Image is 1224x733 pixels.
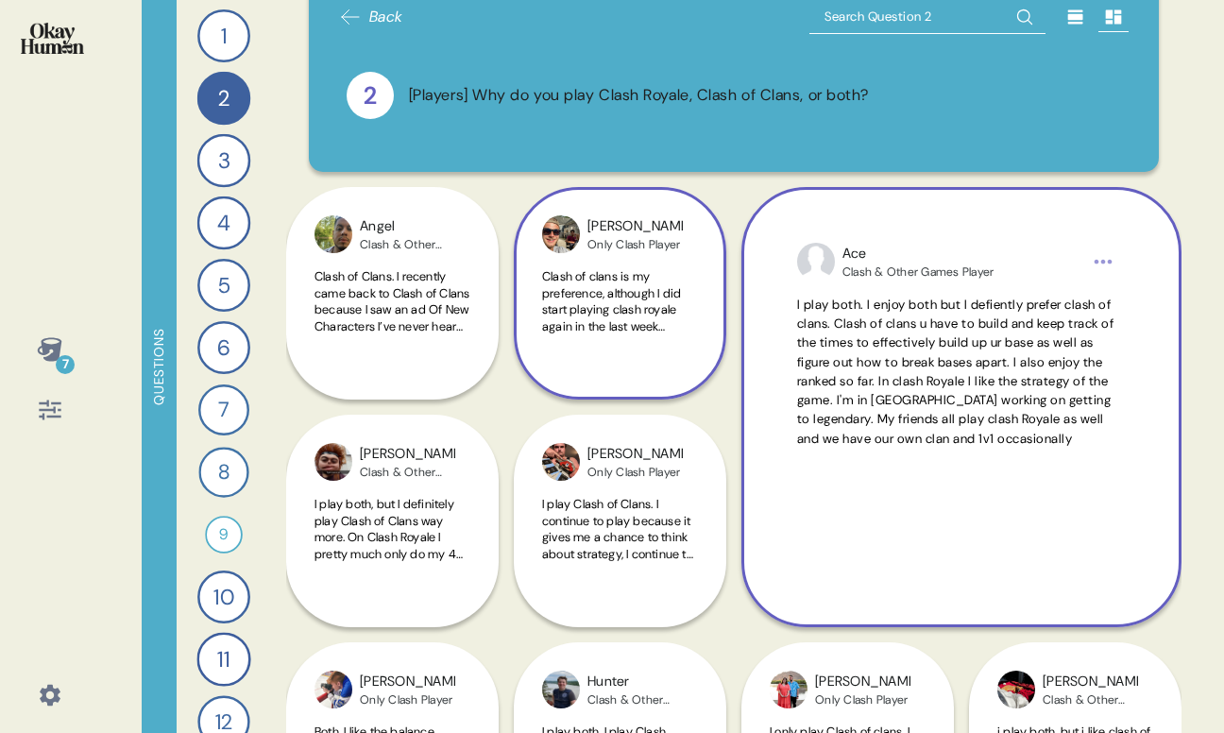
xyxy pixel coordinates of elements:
[997,671,1035,708] img: profilepic_32869230299342743.jpg
[542,268,698,583] span: Clash of clans is my preference, although I did start playing clash royale again in the last week...
[360,465,455,480] div: Clash & Other Games Player
[196,632,250,686] div: 11
[21,23,84,54] img: okayhuman.3b1b6348.png
[587,216,683,237] div: [PERSON_NAME]
[197,72,251,126] div: 2
[360,672,455,692] div: [PERSON_NAME]
[360,216,455,237] div: Angel
[205,516,243,554] div: 9
[1043,672,1138,692] div: [PERSON_NAME]
[369,6,403,28] span: Back
[314,268,469,732] span: Clash of Clans. I recently came back to Clash of Clans because I saw an ad Of New Characters I’ve...
[587,444,683,465] div: [PERSON_NAME]
[587,692,683,707] div: Clash & Other Games Player
[797,243,835,281] img: profilepic_24464989093169833.jpg
[56,355,75,374] div: 7
[197,134,251,188] div: 3
[842,264,994,280] div: Clash & Other Games Player
[197,9,250,62] div: 1
[542,215,580,253] img: profilepic_24345888751766331.jpg
[197,259,250,312] div: 5
[542,443,580,481] img: profilepic_9970380376397721.jpg
[360,692,455,707] div: Only Clash Player
[360,444,455,465] div: [PERSON_NAME]
[587,672,683,692] div: Hunter
[542,671,580,708] img: profilepic_32102432476008554.jpg
[797,297,1114,447] span: I play both. I enjoy both but I defiently prefer clash of clans. Clash of clans u have to build a...
[198,447,248,497] div: 8
[587,465,683,480] div: Only Clash Player
[314,671,352,708] img: profilepic_24362335173448448.jpg
[314,443,352,481] img: profilepic_31993603306921091.jpg
[197,571,250,623] div: 10
[197,321,250,374] div: 6
[347,72,394,119] div: 2
[842,244,994,264] div: Ace
[1043,692,1138,707] div: Clash & Other Games Player
[409,84,869,108] div: [Players] Why do you play Clash Royale, Clash of Clans, or both?
[197,196,251,250] div: 4
[542,496,693,711] span: I play Clash of Clans. I continue to play because it gives me a chance to think about strategy, I...
[360,237,455,252] div: Clash & Other Games Player
[314,215,352,253] img: profilepic_25106804348936818.jpg
[587,237,683,252] div: Only Clash Player
[198,384,249,435] div: 7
